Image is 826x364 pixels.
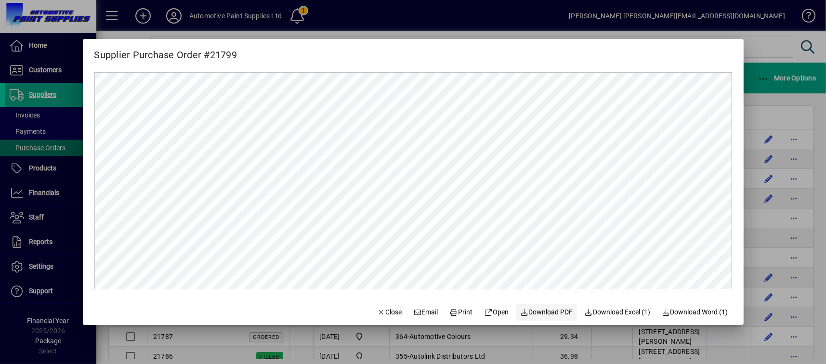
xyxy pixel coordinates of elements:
[516,304,577,321] a: Download PDF
[377,307,402,317] span: Close
[520,307,573,317] span: Download PDF
[585,307,651,317] span: Download Excel (1)
[413,307,438,317] span: Email
[485,307,509,317] span: Open
[373,304,406,321] button: Close
[662,307,728,317] span: Download Word (1)
[581,304,655,321] button: Download Excel (1)
[409,304,442,321] button: Email
[658,304,732,321] button: Download Word (1)
[481,304,513,321] a: Open
[446,304,477,321] button: Print
[83,39,249,63] h2: Supplier Purchase Order #21799
[450,307,473,317] span: Print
